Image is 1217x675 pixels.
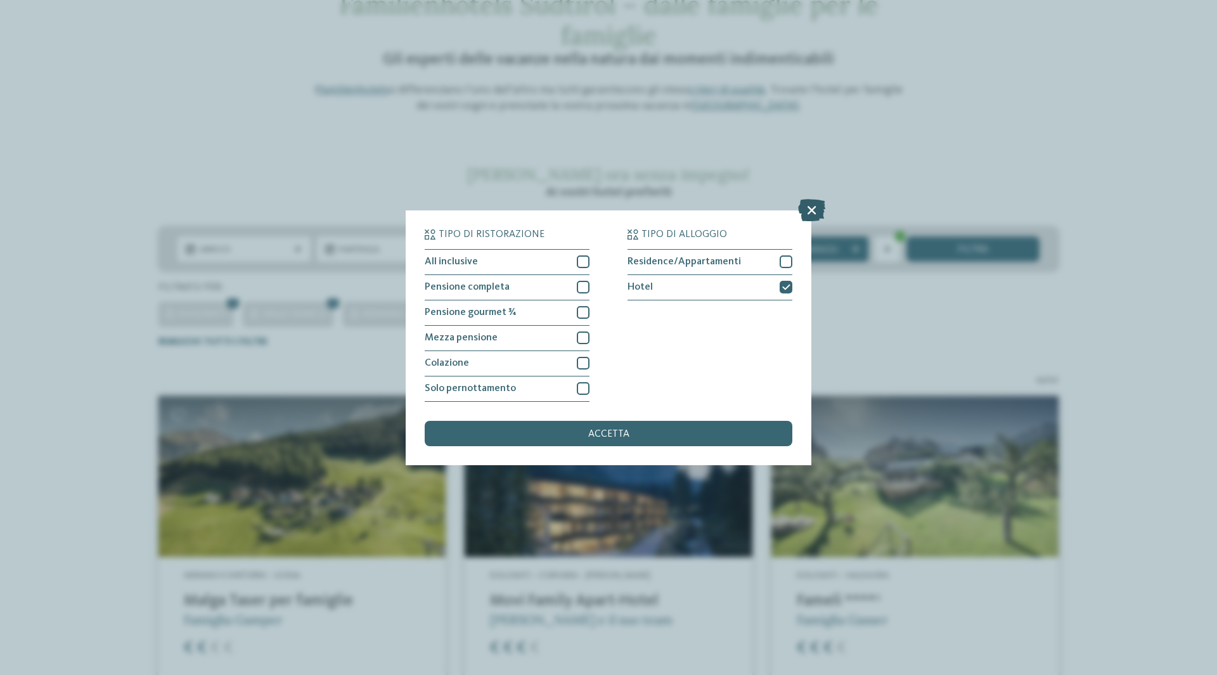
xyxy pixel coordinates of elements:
[425,307,517,318] span: Pensione gourmet ¾
[425,383,516,394] span: Solo pernottamento
[439,229,544,240] span: Tipo di ristorazione
[628,282,653,292] span: Hotel
[425,333,498,343] span: Mezza pensione
[628,257,741,267] span: Residence/Appartamenti
[588,429,629,439] span: accetta
[425,358,469,368] span: Colazione
[641,229,727,240] span: Tipo di alloggio
[425,282,510,292] span: Pensione completa
[425,257,478,267] span: All inclusive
